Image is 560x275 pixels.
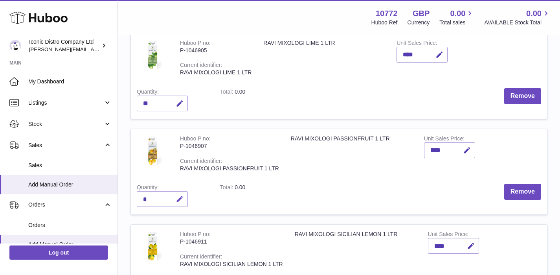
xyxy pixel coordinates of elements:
img: RAVI MIXOLOGI PASSIONFRUIT 1 LTR [137,135,168,166]
label: Total [220,184,235,192]
label: Unit Sales Price [428,231,468,239]
span: Listings [28,99,103,107]
span: 0.00 [235,89,245,95]
strong: GBP [413,8,430,19]
a: Log out [9,245,108,260]
span: 0.00 [235,184,245,190]
div: P-1046907 [180,142,279,150]
span: AVAILABLE Stock Total [484,19,551,26]
div: Current identifier [180,158,222,166]
span: Stock [28,120,103,128]
label: Unit Sales Price [397,40,437,48]
span: Sales [28,162,112,169]
span: Add Manual Order [28,241,112,248]
div: Currency [408,19,430,26]
label: Total [220,89,235,97]
img: RAVI MIXOLOGI SICILIAN LEMON 1 LTR [137,231,168,262]
td: RAVI MIXOLOGI SICILIAN LEMON 1 LTR [289,225,422,273]
div: RAVI MIXOLOGI SICILIAN LEMON 1 LTR [180,260,283,268]
span: Sales [28,142,103,149]
span: Total sales [439,19,474,26]
div: Iconic Distro Company Ltd [29,38,100,53]
img: RAVI MIXOLOGI LIME 1 LTR [137,39,168,71]
td: RAVI MIXOLOGI LIME 1 LTR [257,33,391,82]
button: Remove [504,88,541,104]
td: RAVI MIXOLOGI PASSIONFRUIT 1 LTR [285,129,418,178]
span: Orders [28,201,103,209]
a: 0.00 Total sales [439,8,474,26]
div: Huboo P no [180,40,211,48]
span: [PERSON_NAME][EMAIL_ADDRESS][DOMAIN_NAME] [29,46,158,52]
div: RAVI MIXOLOGI PASSIONFRUIT 1 LTR [180,165,279,172]
span: Add Manual Order [28,181,112,188]
div: Current identifier [180,62,222,70]
span: My Dashboard [28,78,112,85]
span: Orders [28,221,112,229]
div: RAVI MIXOLOGI LIME 1 LTR [180,69,252,76]
button: Remove [504,184,541,200]
strong: 10772 [376,8,398,19]
div: Huboo P no [180,231,211,239]
img: paul@iconicdistro.com [9,40,21,52]
div: Huboo P no [180,135,211,144]
div: P-1046911 [180,238,283,245]
label: Quantity [137,89,159,97]
span: 0.00 [450,8,466,19]
div: P-1046905 [180,47,252,54]
div: Current identifier [180,253,222,262]
a: 0.00 AVAILABLE Stock Total [484,8,551,26]
span: 0.00 [526,8,542,19]
div: Huboo Ref [371,19,398,26]
label: Unit Sales Price [424,135,465,144]
label: Quantity [137,184,159,192]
